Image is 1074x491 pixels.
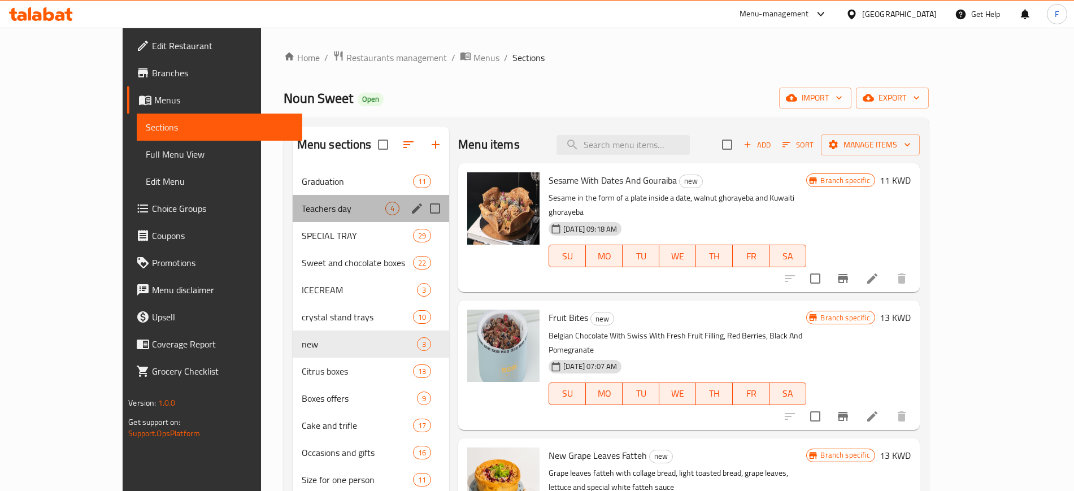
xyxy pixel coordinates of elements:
span: 4 [386,203,399,214]
span: Occasions and gifts [302,446,413,459]
span: 1.0.0 [158,396,176,410]
div: items [417,392,431,405]
span: 11 [414,475,431,485]
span: new [591,312,614,325]
a: Grocery Checklist [127,358,302,385]
span: Menu disclaimer [152,283,293,297]
div: Cake and trifle17 [293,412,450,439]
div: Graduation11 [293,168,450,195]
span: SPECIAL TRAY [302,229,413,242]
div: Boxes offers9 [293,385,450,412]
span: import [788,91,842,105]
span: TU [627,385,655,402]
div: new [679,175,703,188]
span: Edit Menu [146,175,293,188]
div: ICECREAM3 [293,276,450,303]
span: Sort items [775,136,821,154]
span: Choice Groups [152,202,293,215]
span: 17 [414,420,431,431]
button: TH [696,245,733,267]
div: [GEOGRAPHIC_DATA] [862,8,937,20]
button: Add section [422,131,449,158]
button: SU [549,383,586,405]
div: items [413,419,431,432]
div: new [590,312,614,325]
span: Promotions [152,256,293,270]
button: SU [549,245,586,267]
span: 3 [418,285,431,296]
span: Menus [154,93,293,107]
span: Open [358,94,384,104]
button: WE [659,245,696,267]
a: Menus [127,86,302,114]
span: Select to update [803,267,827,290]
div: Graduation [302,175,413,188]
span: 29 [414,231,431,241]
button: FR [733,383,769,405]
span: New Grape Leaves Fatteh [549,447,647,464]
a: Edit menu item [866,272,879,285]
a: Branches [127,59,302,86]
span: Full Menu View [146,147,293,161]
span: Edit Restaurant [152,39,293,53]
span: SA [774,385,802,402]
div: crystal stand trays10 [293,303,450,331]
a: Upsell [127,303,302,331]
button: export [856,88,929,108]
div: Occasions and gifts16 [293,439,450,466]
img: Fruit Bites [467,310,540,382]
span: Upsell [152,310,293,324]
button: Manage items [821,134,920,155]
a: Coupons [127,222,302,249]
h6: 13 KWD [880,310,911,325]
a: Edit menu item [866,410,879,423]
button: Add [739,136,775,154]
div: Citrus boxes13 [293,358,450,385]
span: [DATE] 09:18 AM [559,224,621,234]
button: SA [769,383,806,405]
div: Boxes offers [302,392,417,405]
a: Choice Groups [127,195,302,222]
span: WE [664,385,692,402]
div: Sweet and chocolate boxes [302,256,413,270]
span: Menus [473,51,499,64]
span: 3 [418,339,431,350]
span: WE [664,248,692,264]
span: Select to update [803,405,827,428]
h2: Menu sections [297,136,372,153]
div: items [413,473,431,486]
span: Add [742,138,772,151]
a: Promotions [127,249,302,276]
span: 16 [414,447,431,458]
span: Teachers day [302,202,385,215]
div: items [385,202,399,215]
span: Version: [128,396,156,410]
div: items [413,175,431,188]
span: FR [737,248,765,264]
span: Cake and trifle [302,419,413,432]
span: Manage items [830,138,911,152]
img: Sesame With Dates And Gouraiba [467,172,540,245]
span: 13 [414,366,431,377]
span: Citrus boxes [302,364,413,378]
span: new [650,450,672,463]
span: Noun Sweet [284,85,353,111]
a: Menus [460,50,499,65]
span: export [865,91,920,105]
span: SU [554,248,581,264]
div: items [413,229,431,242]
span: new [680,175,702,188]
span: Grocery Checklist [152,364,293,378]
div: items [413,446,431,459]
a: Coverage Report [127,331,302,358]
div: Open [358,93,384,106]
div: ICECREAM [302,283,417,297]
li: / [451,51,455,64]
a: Full Menu View [137,141,302,168]
span: Select all sections [371,133,395,157]
nav: breadcrumb [284,50,929,65]
button: MO [586,383,623,405]
li: / [324,51,328,64]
